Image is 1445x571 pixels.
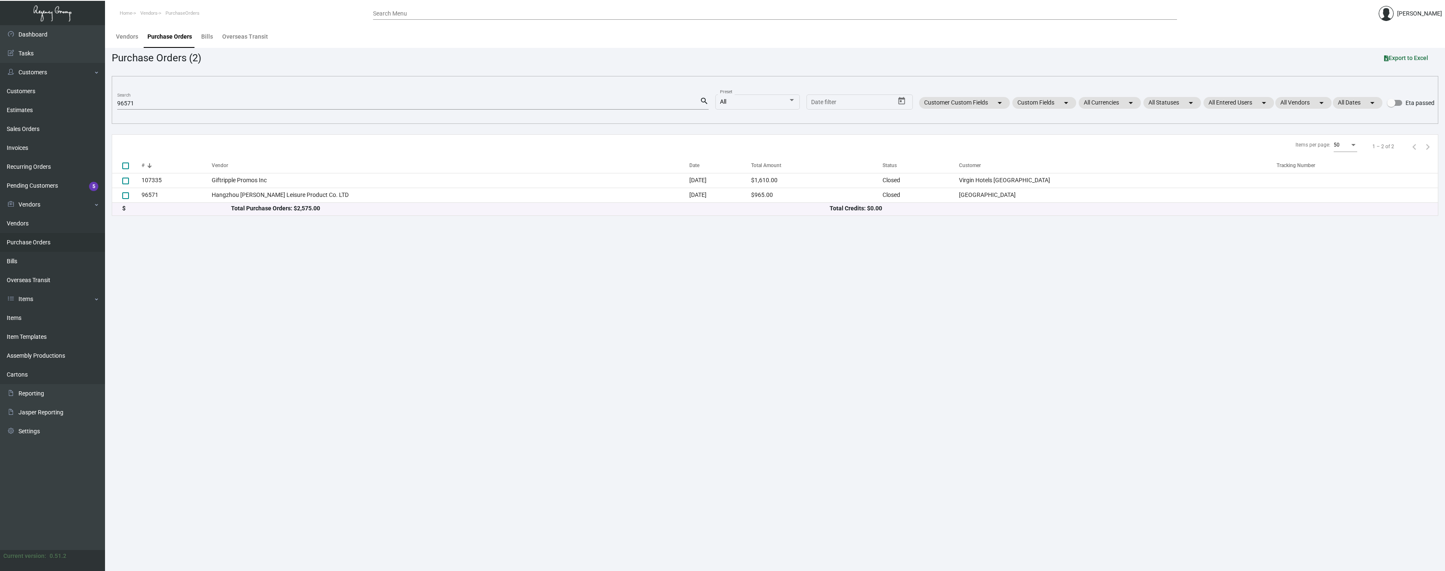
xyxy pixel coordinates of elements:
mat-chip: Customer Custom Fields [919,97,1010,109]
td: [DATE] [689,188,751,202]
div: Total Purchase Orders: $2,575.00 [231,204,830,213]
mat-chip: All Vendors [1275,97,1332,109]
td: [DATE] [689,173,751,188]
td: $1,610.00 [751,173,883,188]
button: Open calendar [895,94,909,108]
div: Vendor [212,162,228,169]
span: PurchaseOrders [166,10,200,16]
div: Total Credits: $0.00 [830,204,1428,213]
mat-icon: search [700,96,709,106]
span: Home [120,10,132,16]
div: 1 – 2 of 2 [1372,143,1394,150]
mat-chip: All Currencies [1079,97,1141,109]
div: Purchase Orders [147,32,192,41]
input: Start date [811,99,837,106]
td: Virgin Hotels [GEOGRAPHIC_DATA] [959,173,1277,188]
td: [GEOGRAPHIC_DATA] [959,188,1277,202]
mat-icon: arrow_drop_down [1316,98,1327,108]
div: Vendors [116,32,138,41]
mat-icon: arrow_drop_down [1367,98,1377,108]
img: admin@bootstrapmaster.com [1379,6,1394,21]
div: Tracking Number [1277,162,1438,169]
mat-select: Items per page: [1334,142,1357,148]
span: 50 [1334,142,1340,148]
div: $ [122,204,231,213]
td: Hangzhou [PERSON_NAME] Leisure Product Co. LTD [212,188,689,202]
span: Vendors [140,10,158,16]
td: 96571 [142,188,212,202]
mat-chip: All Dates [1333,97,1382,109]
div: Total Amount [751,162,781,169]
td: Giftripple Promos Inc [212,173,689,188]
mat-icon: arrow_drop_down [1126,98,1136,108]
input: End date [844,99,885,106]
div: Purchase Orders (2) [112,50,201,65]
div: Customer [959,162,1277,169]
div: Total Amount [751,162,883,169]
div: Overseas Transit [222,32,268,41]
div: Bills [201,32,213,41]
div: [PERSON_NAME] [1397,9,1442,18]
mat-chip: Custom Fields [1012,97,1076,109]
div: 0.51.2 [50,552,66,561]
mat-icon: arrow_drop_down [1259,98,1269,108]
div: Tracking Number [1277,162,1315,169]
button: Previous page [1408,140,1421,153]
div: Date [689,162,751,169]
button: Export to Excel [1377,50,1435,65]
div: Status [883,162,897,169]
mat-icon: arrow_drop_down [1061,98,1071,108]
td: Closed [883,173,959,188]
div: Customer [959,162,981,169]
span: All [720,98,726,105]
div: Vendor [212,162,689,169]
div: Date [689,162,699,169]
div: # [142,162,212,169]
mat-chip: All Entered Users [1203,97,1274,109]
td: $965.00 [751,188,883,202]
td: 107335 [142,173,212,188]
div: Items per page: [1295,141,1330,149]
td: Closed [883,188,959,202]
mat-icon: arrow_drop_down [1186,98,1196,108]
button: Next page [1421,140,1434,153]
mat-icon: arrow_drop_down [995,98,1005,108]
div: Current version: [3,552,46,561]
div: Status [883,162,959,169]
span: Export to Excel [1384,55,1428,61]
div: # [142,162,144,169]
mat-chip: All Statuses [1143,97,1201,109]
span: Eta passed [1406,98,1434,108]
